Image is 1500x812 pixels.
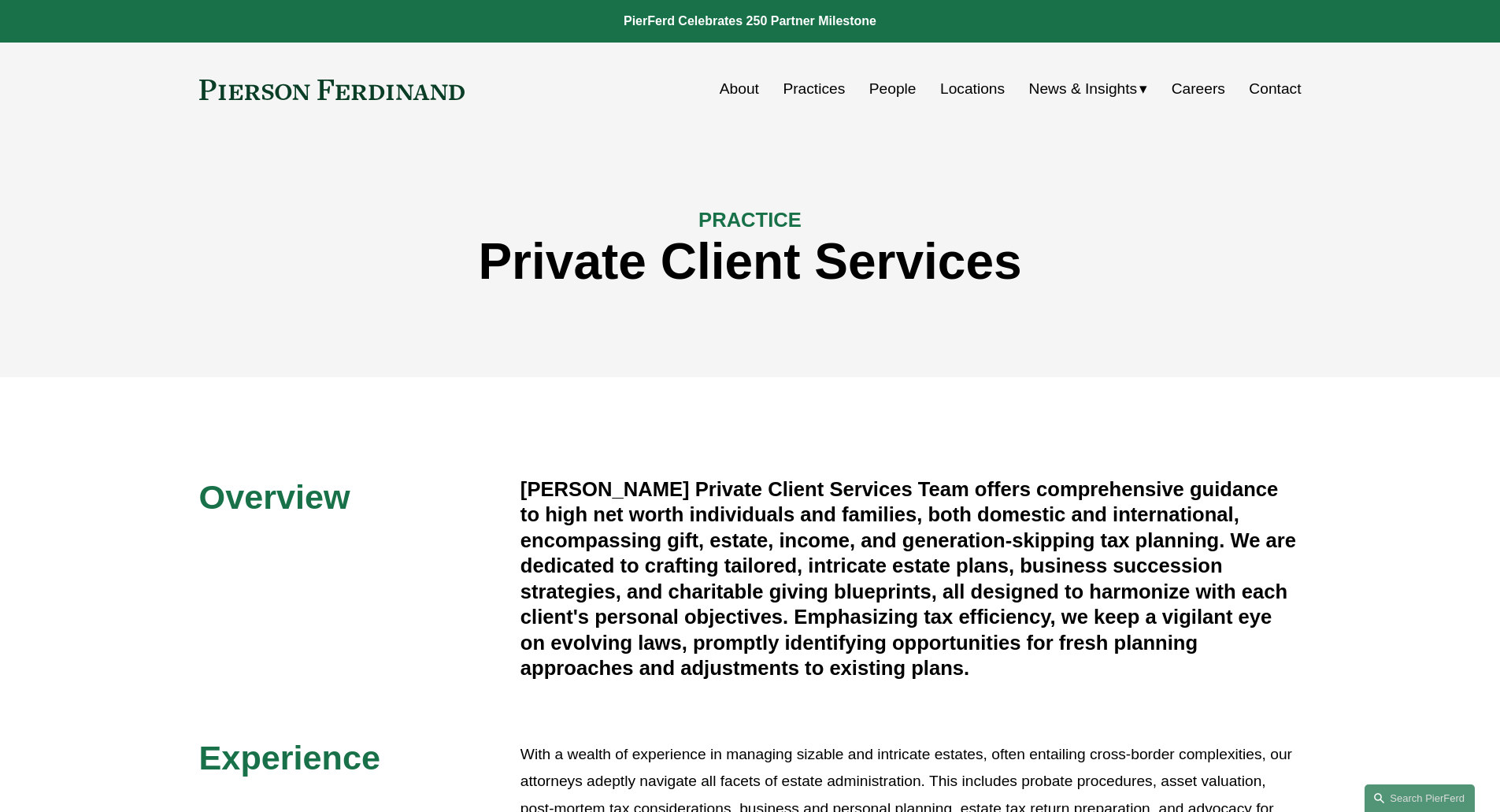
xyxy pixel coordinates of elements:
a: Careers [1172,74,1225,104]
h4: [PERSON_NAME] Private Client Services Team offers comprehensive guidance to high net worth indivi... [520,476,1302,681]
a: Practices [783,74,845,104]
h1: Private Client Services [199,233,1302,291]
a: People [869,74,917,104]
a: Contact [1249,74,1301,104]
span: Overview [199,478,350,516]
a: Search this site [1365,784,1475,812]
span: PRACTICE [698,209,802,231]
span: News & Insights [1029,76,1138,103]
a: About [720,74,759,104]
a: Locations [940,74,1005,104]
span: Experience [199,739,380,777]
a: folder dropdown [1029,74,1148,104]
